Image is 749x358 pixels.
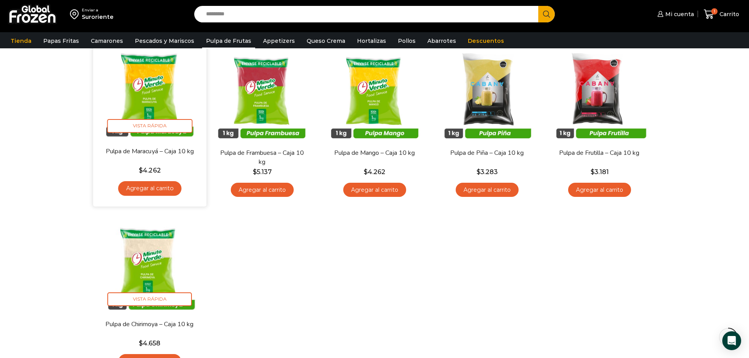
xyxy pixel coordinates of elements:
[104,320,195,329] a: Pulpa de Chirimoya – Caja 10 kg
[202,33,255,48] a: Pulpa de Frutas
[87,33,127,48] a: Camarones
[353,33,390,48] a: Hortalizas
[711,8,718,15] span: 1
[82,7,114,13] div: Enviar a
[591,168,609,176] bdi: 3.181
[104,147,195,156] a: Pulpa de Maracuyá – Caja 10 kg
[718,10,739,18] span: Carrito
[39,33,83,48] a: Papas Fritas
[702,5,741,24] a: 1 Carrito
[722,331,741,350] div: Open Intercom Messenger
[139,340,160,347] bdi: 4.658
[253,168,257,176] span: $
[364,168,385,176] bdi: 4.262
[139,340,143,347] span: $
[591,168,594,176] span: $
[364,168,368,176] span: $
[663,10,694,18] span: Mi cuenta
[554,149,644,158] a: Pulpa de Frutilla – Caja 10 kg
[217,149,307,167] a: Pulpa de Frambuesa – Caja 10 kg
[259,33,299,48] a: Appetizers
[253,168,272,176] bdi: 5.137
[82,13,114,21] div: Suroriente
[107,119,192,133] span: Vista Rápida
[477,168,498,176] bdi: 3.283
[139,166,143,174] span: $
[568,183,631,197] a: Agregar al carrito: “Pulpa de Frutilla - Caja 10 kg”
[329,149,420,158] a: Pulpa de Mango – Caja 10 kg
[118,181,181,196] a: Agregar al carrito: “Pulpa de Maracuyá - Caja 10 kg”
[303,33,349,48] a: Queso Crema
[7,33,35,48] a: Tienda
[394,33,420,48] a: Pollos
[456,183,519,197] a: Agregar al carrito: “Pulpa de Piña - Caja 10 kg”
[107,292,192,306] span: Vista Rápida
[131,33,198,48] a: Pescados y Mariscos
[538,6,555,22] button: Search button
[70,7,82,21] img: address-field-icon.svg
[423,33,460,48] a: Abarrotes
[477,168,480,176] span: $
[464,33,508,48] a: Descuentos
[655,6,694,22] a: Mi cuenta
[442,149,532,158] a: Pulpa de Piña – Caja 10 kg
[231,183,294,197] a: Agregar al carrito: “Pulpa de Frambuesa - Caja 10 kg”
[343,183,406,197] a: Agregar al carrito: “Pulpa de Mango - Caja 10 kg”
[139,166,160,174] bdi: 4.262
